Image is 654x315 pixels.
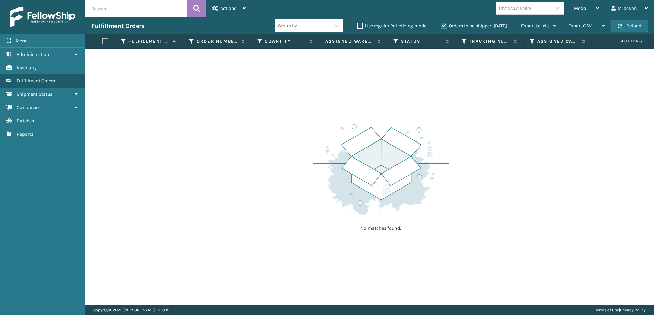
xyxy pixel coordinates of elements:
span: Fulfillment Orders [17,78,55,84]
label: Assigned Carrier Service [537,38,578,44]
span: Administration [17,51,49,57]
span: Shipment Status [17,91,52,97]
p: Copyright 2023 [PERSON_NAME]™ v 1.0.191 [93,305,171,315]
span: Inventory [17,65,37,71]
label: Use regular Palletizing mode [357,23,426,29]
span: Reports [17,131,33,137]
label: Orders to be shipped [DATE] [441,23,507,29]
label: Assigned Warehouse [325,38,374,44]
span: Actions [220,5,236,11]
a: Terms of Use [595,307,619,312]
span: Batches [17,118,34,124]
img: logo [10,7,75,27]
label: Quantity [265,38,306,44]
label: Fulfillment Order Id [128,38,170,44]
span: Mode [574,5,586,11]
span: Menu [16,38,28,44]
label: Status [401,38,442,44]
a: Privacy Policy [620,307,646,312]
label: Tracking Number [469,38,510,44]
div: | [595,305,646,315]
button: Reload [611,20,648,32]
div: Group by [278,22,297,29]
div: Choose a seller [499,5,531,12]
span: Actions [599,35,647,47]
span: Containers [17,105,40,110]
label: Order Number [197,38,238,44]
span: Export CSV [568,23,592,29]
h3: Fulfillment Orders [91,22,144,30]
span: Export to .xls [521,23,549,29]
